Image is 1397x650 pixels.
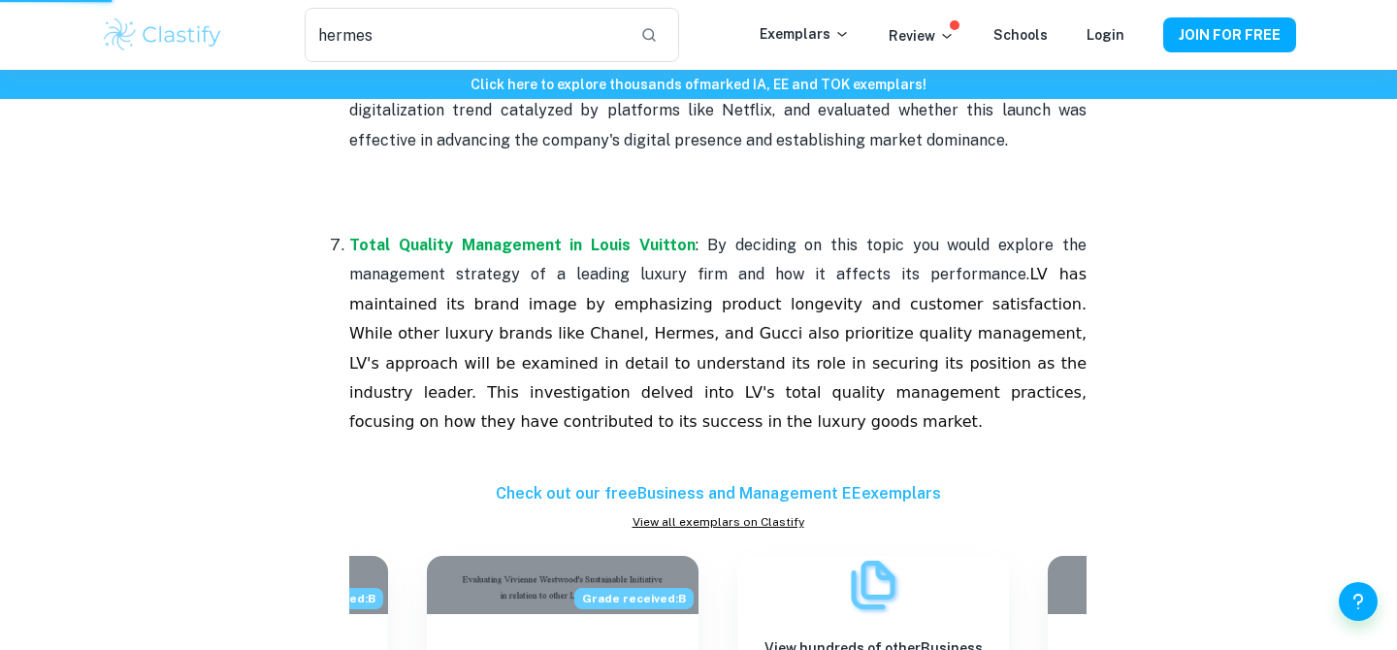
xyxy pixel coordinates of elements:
button: JOIN FOR FREE [1163,17,1296,52]
img: Exemplars [844,556,902,614]
img: Clastify logo [101,16,224,54]
button: Help and Feedback [1339,582,1378,621]
a: View all exemplars on Clastify [349,513,1087,531]
p: Exemplars [760,23,850,45]
a: Login [1087,27,1124,43]
a: Total Quality Management in Louis Vuitton [349,236,696,254]
span: Grade received: B [574,588,694,609]
p: Review [889,25,955,47]
h6: Check out our free Business and Management EE exemplars [349,482,1087,505]
input: Search for any exemplars... [305,8,625,62]
h6: Click here to explore thousands of marked IA, EE and TOK exemplars ! [4,74,1393,95]
a: Schools [993,27,1048,43]
p: : By deciding on this topic you would explore the management strategy of a leading luxury firm an... [349,231,1087,467]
